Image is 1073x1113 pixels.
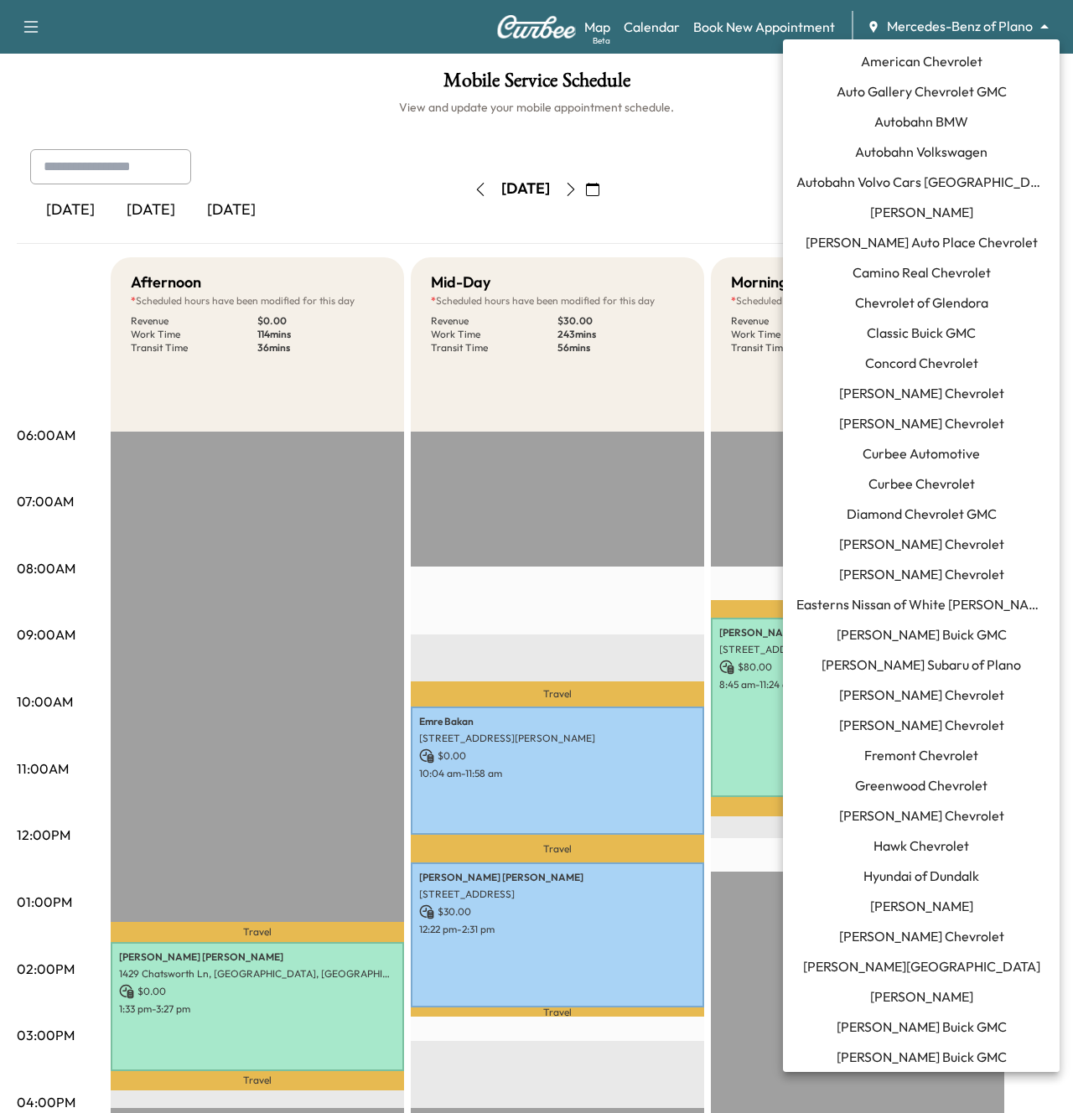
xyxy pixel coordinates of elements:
[837,624,1007,645] span: [PERSON_NAME] Buick GMC
[874,111,968,132] span: Autobahn BMW
[863,443,980,463] span: Curbee Automotive
[839,534,1004,554] span: [PERSON_NAME] Chevrolet
[861,51,982,71] span: American Chevrolet
[870,896,973,916] span: [PERSON_NAME]
[839,926,1004,946] span: [PERSON_NAME] Chevrolet
[847,504,997,524] span: Diamond Chevrolet GMC
[863,866,979,886] span: Hyundai of Dundalk
[806,232,1038,252] span: [PERSON_NAME] Auto Place Chevrolet
[855,292,988,313] span: Chevrolet of Glendora
[853,262,991,282] span: Camino Real Chevrolet
[868,474,975,494] span: Curbee Chevrolet
[867,323,976,343] span: Classic Buick GMC
[796,172,1046,192] span: Autobahn Volvo Cars [GEOGRAPHIC_DATA]
[837,1047,1007,1067] span: [PERSON_NAME] Buick GMC
[855,142,987,162] span: Autobahn Volkswagen
[870,202,973,222] span: [PERSON_NAME]
[873,836,969,856] span: Hawk Chevrolet
[837,81,1007,101] span: Auto Gallery Chevrolet GMC
[839,715,1004,735] span: [PERSON_NAME] Chevrolet
[839,383,1004,403] span: [PERSON_NAME] Chevrolet
[864,745,978,765] span: Fremont Chevrolet
[839,413,1004,433] span: [PERSON_NAME] Chevrolet
[865,353,978,373] span: Concord Chevrolet
[822,655,1021,675] span: [PERSON_NAME] Subaru of Plano
[855,775,987,795] span: Greenwood Chevrolet
[803,956,1040,976] span: [PERSON_NAME][GEOGRAPHIC_DATA]
[839,805,1004,826] span: [PERSON_NAME] Chevrolet
[839,685,1004,705] span: [PERSON_NAME] Chevrolet
[870,986,973,1007] span: [PERSON_NAME]
[839,564,1004,584] span: [PERSON_NAME] Chevrolet
[837,1017,1007,1037] span: [PERSON_NAME] Buick GMC
[796,594,1046,614] span: Easterns Nissan of White [PERSON_NAME]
